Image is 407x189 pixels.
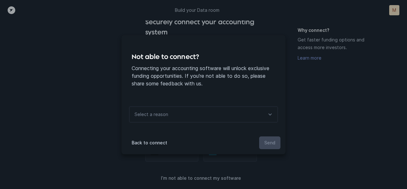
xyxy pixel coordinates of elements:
h4: Not able to connect? [132,52,275,62]
p: Connecting your accounting software will unlock exclusive funding opportunities. If you're not ab... [132,64,275,87]
p: Select a reason [135,111,168,118]
p: Back to connect [132,139,167,147]
button: Send [259,136,280,149]
button: Back to connect [127,136,172,149]
p: Send [264,139,275,147]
